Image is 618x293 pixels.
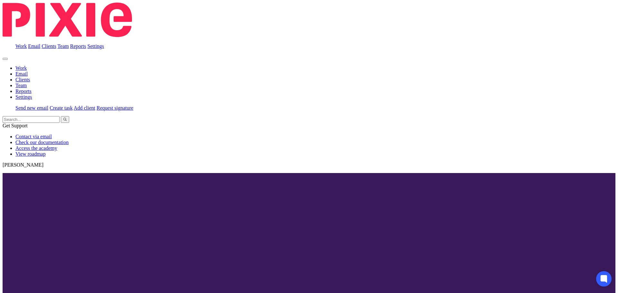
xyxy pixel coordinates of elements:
[88,43,104,49] a: Settings
[15,151,46,157] a: View roadmap
[3,116,60,123] input: Search
[61,116,69,123] button: Search
[28,43,40,49] a: Email
[57,43,69,49] a: Team
[15,43,27,49] a: Work
[15,65,27,71] a: Work
[15,71,28,77] a: Email
[15,134,52,139] a: Contact via email
[15,94,32,100] a: Settings
[74,105,95,111] a: Add client
[15,77,30,82] a: Clients
[42,43,56,49] a: Clients
[97,105,133,111] a: Request signature
[15,83,27,88] a: Team
[3,123,28,128] span: Get Support
[50,105,73,111] a: Create task
[15,145,57,151] a: Access the academy
[70,43,86,49] a: Reports
[15,105,48,111] a: Send new email
[15,140,69,145] a: Check our documentation
[15,88,32,94] a: Reports
[3,162,615,168] p: [PERSON_NAME]
[3,3,132,37] img: Pixie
